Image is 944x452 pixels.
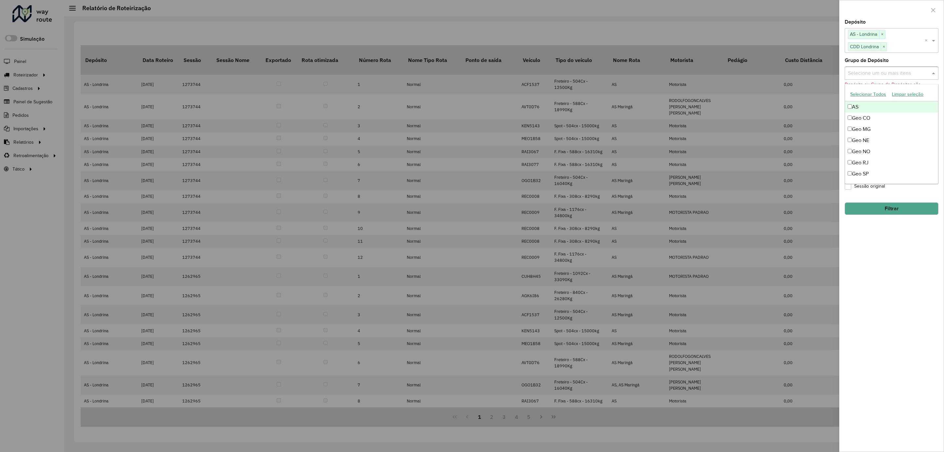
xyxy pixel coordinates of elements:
span: × [879,31,885,38]
button: Filtrar [845,202,938,215]
label: Depósito [845,18,866,26]
label: Grupo de Depósito [845,56,889,64]
div: Geo NE [845,135,938,146]
ng-dropdown-panel: Options list [845,84,938,184]
span: Clear all [925,37,930,45]
div: Geo Sul [845,179,938,191]
span: AS - Londrina [848,30,879,38]
button: Selecionar Todos [847,89,889,99]
div: AS [845,101,938,113]
span: CDD Londrina [848,43,881,51]
div: Geo MG [845,124,938,135]
div: Geo SP [845,168,938,179]
label: Sessão original [845,183,885,190]
button: Limpar seleção [889,89,926,99]
div: Geo NO [845,146,938,157]
formly-validation-message: Depósito ou Grupo de Depósitos são obrigatórios [845,82,921,94]
span: × [881,43,887,51]
div: Geo RJ [845,157,938,168]
div: Geo CO [845,113,938,124]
